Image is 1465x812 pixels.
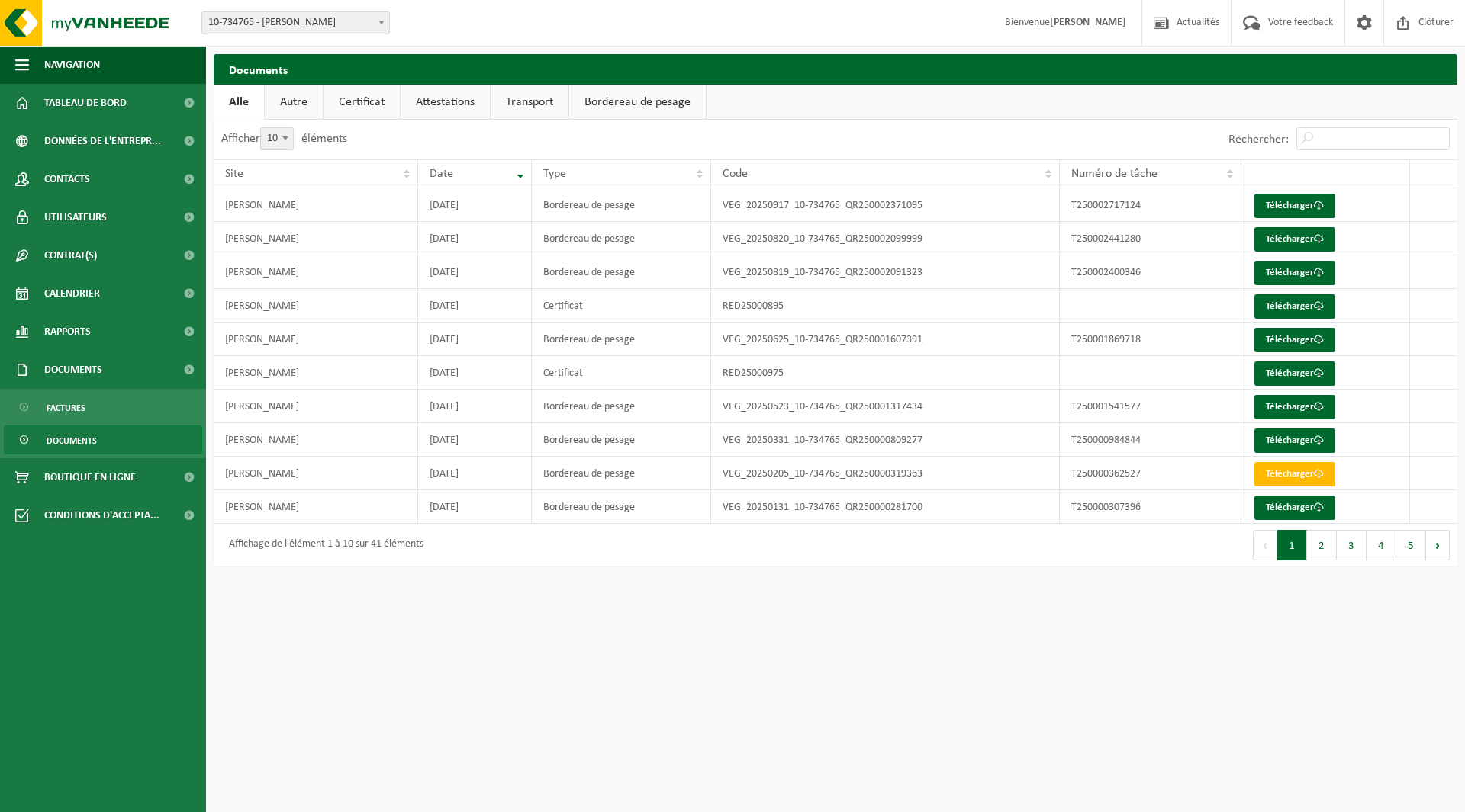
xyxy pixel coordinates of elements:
td: [DATE] [418,255,532,289]
td: T250002400346 [1060,255,1241,289]
td: VEG_20250820_10-734765_QR250002099999 [711,222,1060,255]
span: Code [723,168,748,180]
td: [DATE] [418,423,532,457]
td: [PERSON_NAME] [214,255,418,289]
td: T250002441280 [1060,222,1241,255]
td: [PERSON_NAME] [214,222,418,255]
td: [PERSON_NAME] [214,356,418,390]
span: 10-734765 - OLANO CARVIN - CARVIN [202,12,389,34]
span: Rapports [44,313,91,351]
button: Previous [1253,530,1277,560]
td: Bordereau de pesage [532,390,710,423]
td: VEG_20250819_10-734765_QR250002091323 [711,255,1060,289]
td: Certificat [532,289,710,323]
td: [DATE] [418,188,532,222]
a: Télécharger [1254,496,1335,520]
span: Site [225,168,243,180]
button: 4 [1367,530,1396,560]
a: Télécharger [1254,227,1335,252]
span: 10 [261,128,293,149]
span: Tableau de bord [44,84,127,122]
a: Télécharger [1254,462,1335,486]
a: Télécharger [1254,194,1335,218]
td: VEG_20250131_10-734765_QR250000281700 [711,490,1060,524]
button: Next [1426,530,1450,560]
td: T250001869718 [1060,323,1241,356]
td: [DATE] [418,390,532,423]
a: Bordereau de pesage [569,85,706,120]
td: T250000984844 [1060,423,1241,457]
td: [PERSON_NAME] [214,188,418,222]
h2: Documents [214,54,1457,84]
td: [PERSON_NAME] [214,323,418,356]
span: 10 [260,127,294,150]
td: Bordereau de pesage [532,222,710,255]
td: Bordereau de pesage [532,423,710,457]
td: RED25000895 [711,289,1060,323]
button: 3 [1337,530,1367,560]
a: Autre [265,85,323,120]
a: Télécharger [1254,328,1335,352]
button: 1 [1277,530,1307,560]
td: VEG_20250625_10-734765_QR250001607391 [711,323,1060,356]
td: Bordereau de pesage [532,457,710,490]
a: Télécharger [1254,294,1335,319]
td: [DATE] [418,323,532,356]
label: Rechercher: [1228,133,1289,146]
span: Calendrier [44,274,100,313]
a: Alle [214,85,264,120]
a: Attestations [401,85,490,120]
td: [DATE] [418,289,532,323]
td: Certificat [532,356,710,390]
a: Factures [4,393,202,422]
td: Bordereau de pesage [532,323,710,356]
span: Type [543,168,566,180]
button: 5 [1396,530,1426,560]
td: T250002717124 [1060,188,1241,222]
td: VEG_20250917_10-734765_QR250002371095 [711,188,1060,222]
span: Navigation [44,46,100,84]
div: Affichage de l'élément 1 à 10 sur 41 éléments [221,531,423,559]
td: RED25000975 [711,356,1060,390]
td: Bordereau de pesage [532,490,710,524]
span: Données de l'entrepr... [44,122,161,160]
td: [PERSON_NAME] [214,390,418,423]
td: [PERSON_NAME] [214,289,418,323]
td: T250001541577 [1060,390,1241,423]
span: Utilisateurs [44,198,107,236]
td: [PERSON_NAME] [214,457,418,490]
a: Télécharger [1254,361,1335,386]
td: [PERSON_NAME] [214,423,418,457]
td: T250000307396 [1060,490,1241,524]
span: Numéro de tâche [1071,168,1158,180]
label: Afficher éléments [221,133,347,145]
td: Bordereau de pesage [532,188,710,222]
span: Documents [44,351,102,389]
td: VEG_20250331_10-734765_QR250000809277 [711,423,1060,457]
span: Factures [47,393,85,422]
td: [DATE] [418,490,532,524]
span: Boutique en ligne [44,458,136,496]
span: Date [430,168,453,180]
a: Transport [491,85,568,120]
td: T250000362527 [1060,457,1241,490]
a: Télécharger [1254,395,1335,419]
td: [PERSON_NAME] [214,490,418,524]
a: Certificat [324,85,400,120]
td: [DATE] [418,222,532,255]
span: Contrat(s) [44,236,97,274]
span: Contacts [44,160,90,198]
strong: [PERSON_NAME] [1050,17,1126,28]
button: 2 [1307,530,1337,560]
a: Documents [4,425,202,454]
a: Télécharger [1254,261,1335,285]
a: Télécharger [1254,428,1335,453]
span: 10-734765 - OLANO CARVIN - CARVIN [201,11,390,34]
td: VEG_20250205_10-734765_QR250000319363 [711,457,1060,490]
td: VEG_20250523_10-734765_QR250001317434 [711,390,1060,423]
td: [DATE] [418,457,532,490]
td: [DATE] [418,356,532,390]
span: Conditions d'accepta... [44,496,159,534]
span: Documents [47,426,97,455]
td: Bordereau de pesage [532,255,710,289]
